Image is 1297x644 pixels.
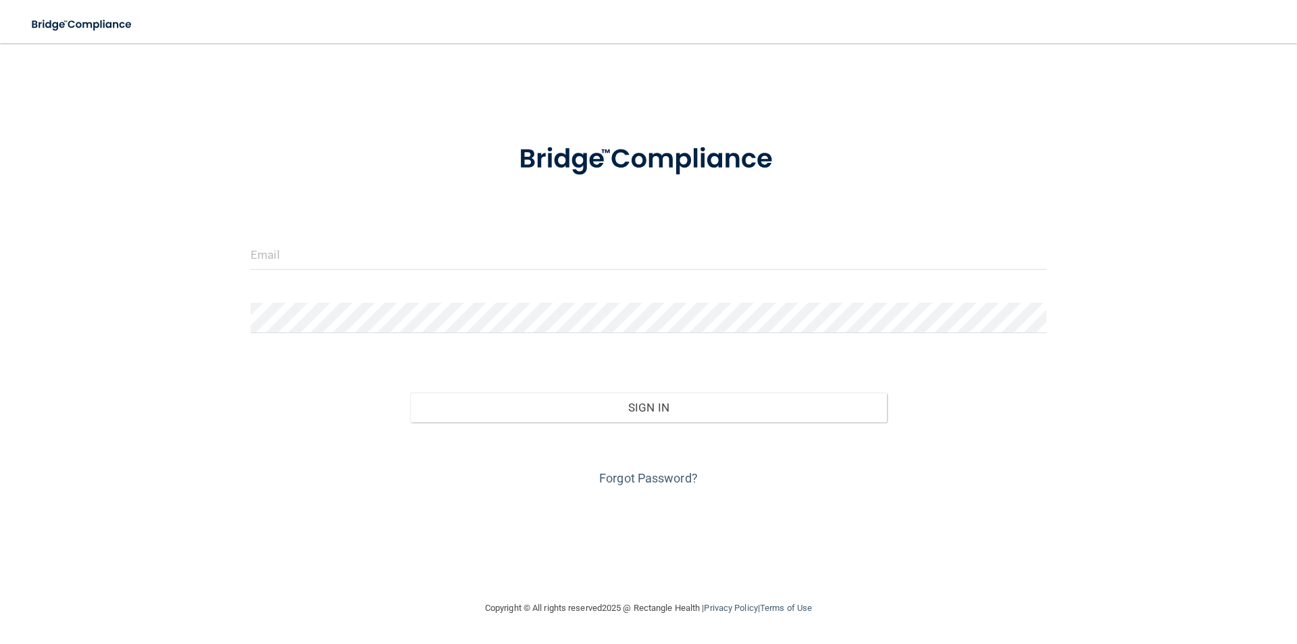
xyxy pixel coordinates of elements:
[410,393,888,422] button: Sign In
[251,239,1046,270] input: Email
[704,603,757,613] a: Privacy Policy
[760,603,812,613] a: Terms of Use
[402,587,895,630] div: Copyright © All rights reserved 2025 @ Rectangle Health | |
[20,11,145,39] img: bridge_compliance_login_screen.278c3ca4.svg
[599,471,698,485] a: Forgot Password?
[491,124,806,195] img: bridge_compliance_login_screen.278c3ca4.svg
